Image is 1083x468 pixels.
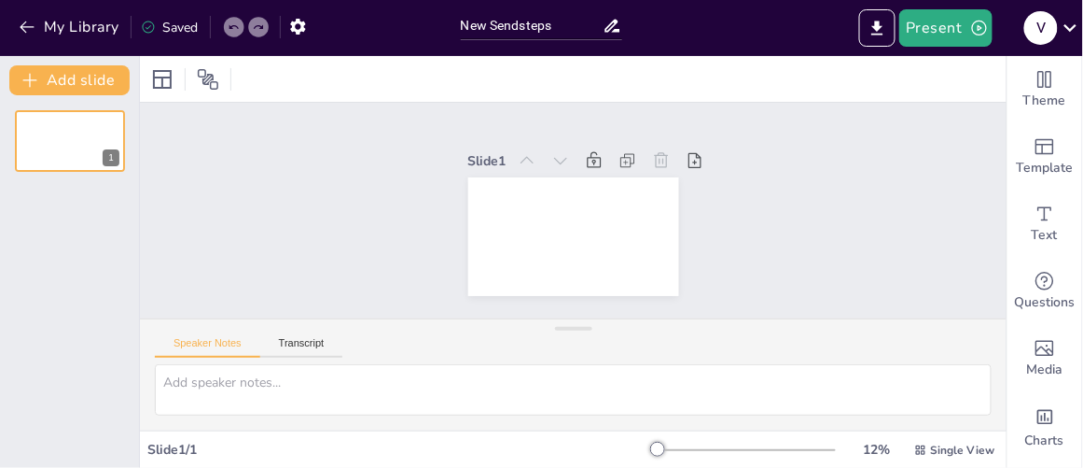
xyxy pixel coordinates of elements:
[1015,292,1076,313] span: Questions
[899,9,993,47] button: Present
[512,101,553,137] div: Slide 1
[1024,9,1058,47] button: V
[1024,11,1058,45] div: V
[1007,392,1082,460] div: Add charts and graphs
[1032,225,1058,246] span: Text
[931,443,995,458] span: Single View
[14,12,127,42] button: My Library
[1007,191,1082,258] div: Add text boxes
[854,441,899,459] div: 12 %
[461,12,604,39] input: Insert title
[147,441,657,459] div: Slide 1 / 1
[1007,258,1082,325] div: Get real-time input from your audience
[141,19,199,36] div: Saved
[1007,56,1082,123] div: Change the overall theme
[859,9,896,47] button: Export to PowerPoint
[260,337,343,358] button: Transcript
[1007,325,1082,392] div: Add images, graphics, shapes or video
[147,64,177,94] div: Layout
[197,68,219,91] span: Position
[1025,431,1064,451] span: Charts
[1027,360,1063,380] span: Media
[15,110,125,172] div: 1
[9,65,130,95] button: Add slide
[155,337,260,358] button: Speaker Notes
[103,149,119,166] div: 1
[1023,91,1066,111] span: Theme
[1007,123,1082,191] div: Add ready made slides
[1017,158,1074,178] span: Template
